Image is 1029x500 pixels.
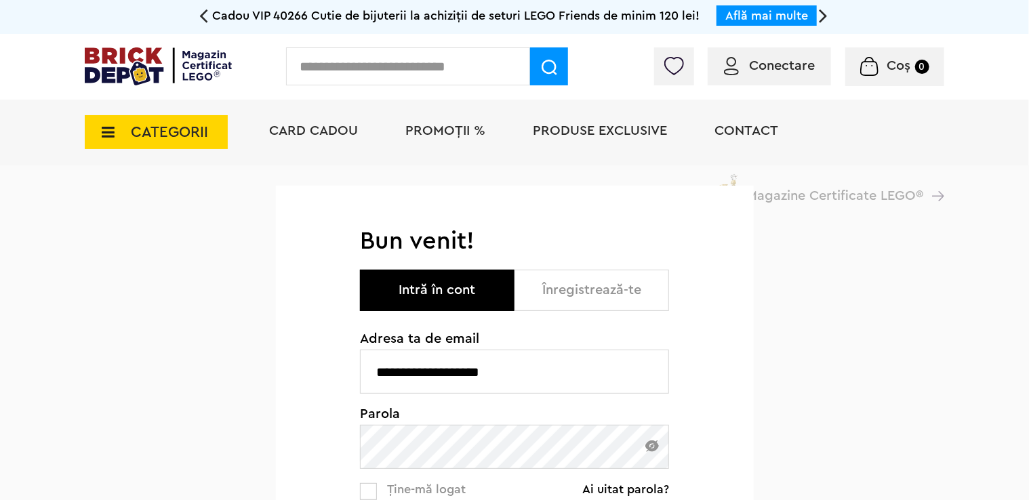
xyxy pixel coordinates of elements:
[269,124,358,138] a: Card Cadou
[360,270,514,311] button: Intră în cont
[514,270,669,311] button: Înregistrează-te
[714,124,778,138] a: Contact
[387,483,466,495] span: Ține-mă logat
[724,59,815,72] a: Conectare
[405,124,485,138] a: PROMOȚII %
[360,332,669,346] span: Adresa ta de email
[212,9,700,22] span: Cadou VIP 40266 Cutie de bijuterii la achiziții de seturi LEGO Friends de minim 120 lei!
[360,407,669,421] span: Parola
[533,124,667,138] a: Produse exclusive
[915,60,929,74] small: 0
[582,482,669,496] a: Ai uitat parola?
[360,226,669,256] h1: Bun venit!
[131,125,208,140] span: CATEGORII
[887,59,911,72] span: Coș
[749,59,815,72] span: Conectare
[725,9,808,22] a: Află mai multe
